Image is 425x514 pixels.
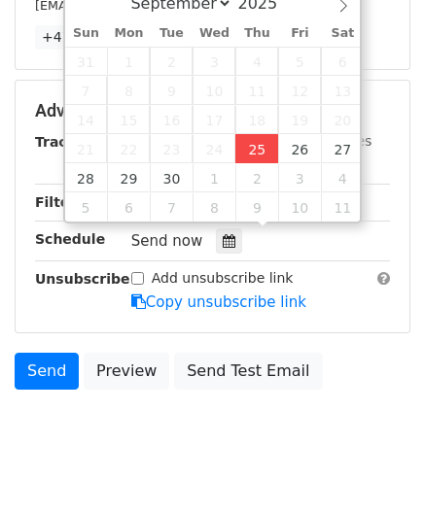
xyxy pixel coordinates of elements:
span: Sat [321,27,364,40]
span: Sun [65,27,108,40]
span: October 5, 2025 [65,192,108,222]
span: September 21, 2025 [65,134,108,163]
span: September 22, 2025 [107,134,150,163]
span: September 3, 2025 [193,47,235,76]
strong: Unsubscribe [35,271,130,287]
span: September 8, 2025 [107,76,150,105]
span: September 27, 2025 [321,134,364,163]
span: September 24, 2025 [193,134,235,163]
span: September 11, 2025 [235,76,278,105]
span: September 7, 2025 [65,76,108,105]
span: September 13, 2025 [321,76,364,105]
span: September 6, 2025 [321,47,364,76]
span: September 29, 2025 [107,163,150,192]
span: September 16, 2025 [150,105,193,134]
iframe: Chat Widget [328,421,425,514]
span: Mon [107,27,150,40]
span: September 15, 2025 [107,105,150,134]
label: Add unsubscribe link [152,268,294,289]
span: Wed [193,27,235,40]
span: Fri [278,27,321,40]
span: September 18, 2025 [235,105,278,134]
a: +47 more [35,25,117,50]
span: September 20, 2025 [321,105,364,134]
span: August 31, 2025 [65,47,108,76]
span: October 4, 2025 [321,163,364,192]
span: September 23, 2025 [150,134,193,163]
span: September 19, 2025 [278,105,321,134]
span: September 30, 2025 [150,163,193,192]
span: October 3, 2025 [278,163,321,192]
span: October 6, 2025 [107,192,150,222]
span: September 25, 2025 [235,134,278,163]
span: September 2, 2025 [150,47,193,76]
a: Copy unsubscribe link [131,293,306,311]
h5: Advanced [35,100,390,121]
span: September 5, 2025 [278,47,321,76]
span: Tue [150,27,193,40]
a: Send Test Email [174,353,322,390]
span: September 14, 2025 [65,105,108,134]
span: October 9, 2025 [235,192,278,222]
span: October 10, 2025 [278,192,321,222]
span: September 28, 2025 [65,163,108,192]
span: October 11, 2025 [321,192,364,222]
span: September 17, 2025 [193,105,235,134]
span: September 9, 2025 [150,76,193,105]
span: September 10, 2025 [193,76,235,105]
span: September 26, 2025 [278,134,321,163]
span: September 12, 2025 [278,76,321,105]
span: October 7, 2025 [150,192,193,222]
span: Send now [131,232,203,250]
span: September 4, 2025 [235,47,278,76]
a: Send [15,353,79,390]
strong: Filters [35,194,85,210]
span: September 1, 2025 [107,47,150,76]
a: Preview [84,353,169,390]
span: Thu [235,27,278,40]
span: October 8, 2025 [193,192,235,222]
strong: Schedule [35,231,105,247]
span: October 1, 2025 [193,163,235,192]
strong: Tracking [35,134,100,150]
span: October 2, 2025 [235,163,278,192]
